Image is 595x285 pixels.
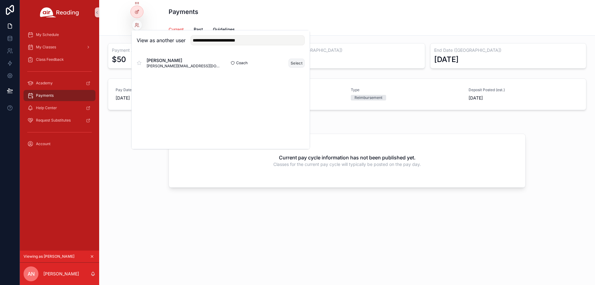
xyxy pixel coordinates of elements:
span: Help Center [36,105,57,110]
span: Type [351,87,461,92]
span: [DATE] [116,95,226,101]
span: Payments [36,93,54,98]
img: App logo [40,7,79,17]
span: Request Substitutes [36,118,71,123]
span: Guidelines [213,26,235,33]
span: My Classes [36,45,56,50]
span: Deposit Posted (est.) [469,87,579,92]
a: My Schedule [24,29,95,40]
span: [PERSON_NAME][EMAIL_ADDRESS][DOMAIN_NAME] [147,64,221,69]
p: [PERSON_NAME] [43,271,79,277]
span: Account [36,141,51,146]
a: Current [169,24,184,36]
div: $50 [112,55,126,65]
span: Current [169,26,184,33]
a: Class Feedback [24,54,95,65]
a: Request Substitutes [24,115,95,126]
span: My Schedule [36,32,59,37]
h2: Current pay cycle information has not been published yet. [279,154,416,161]
span: [PERSON_NAME] [147,57,221,64]
h2: View as another user [137,37,186,44]
span: AN [28,270,35,278]
h3: Start Date ([GEOGRAPHIC_DATA]) [273,47,421,53]
span: Academy [36,81,53,86]
div: [DATE] [434,55,459,65]
span: [DATE] [469,95,579,101]
span: Class Feedback [36,57,64,62]
span: Coach [236,60,248,65]
a: Help Center [24,102,95,114]
div: Reimbursement [355,95,382,100]
h3: Payment Amount [112,47,260,53]
span: Viewing as [PERSON_NAME] [24,254,74,259]
a: Academy [24,78,95,89]
span: Classes for the current pay cycle will typically be posted on the pay day. [273,161,421,167]
a: Account [24,138,95,149]
span: Pay Date [116,87,226,92]
span: Past [194,26,203,33]
a: Guidelines [213,24,235,36]
a: Past [194,24,203,36]
a: Payments [24,90,95,101]
button: Select [289,59,305,68]
a: My Classes [24,42,95,53]
h3: End Date ([GEOGRAPHIC_DATA]) [434,47,582,53]
div: scrollable content [20,25,99,158]
h1: Payments [169,7,198,16]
